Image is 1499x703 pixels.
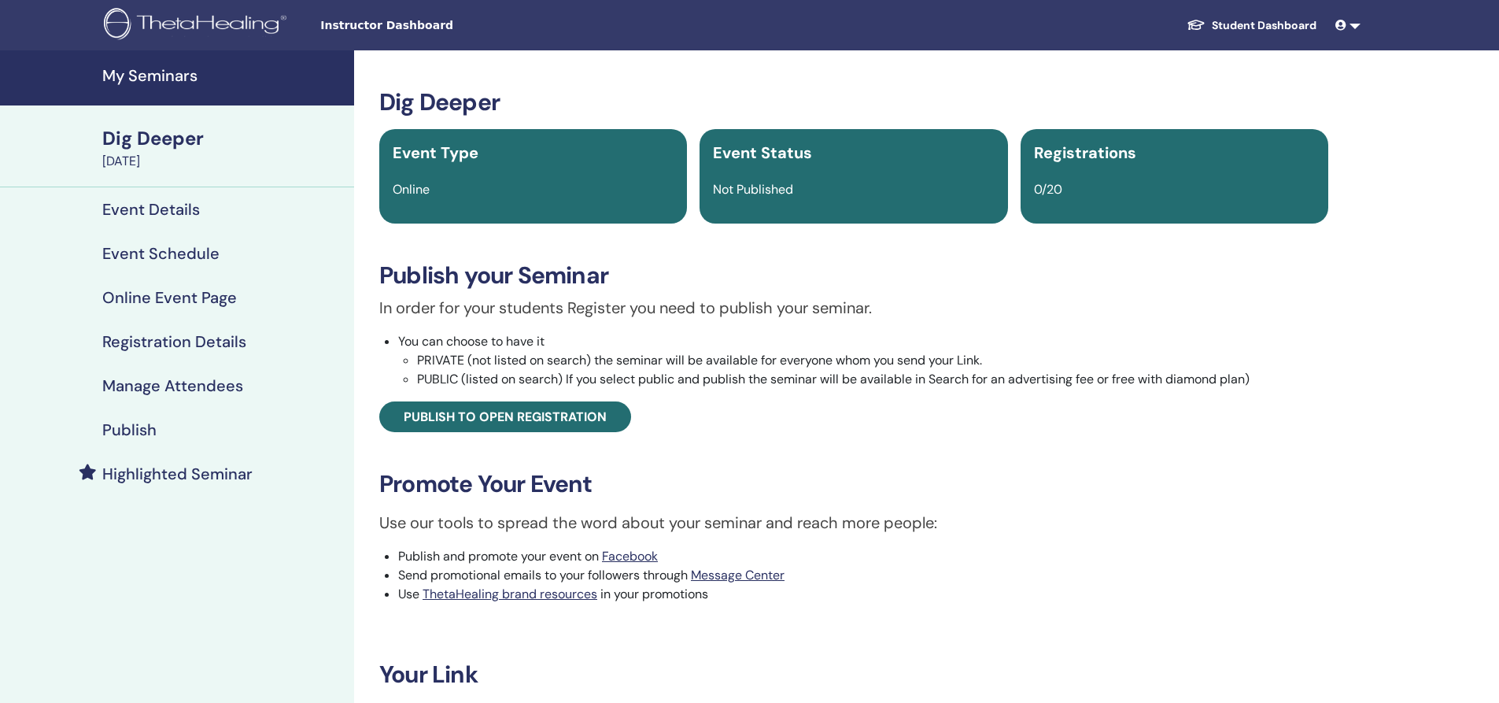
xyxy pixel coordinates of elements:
img: graduation-cap-white.svg [1187,18,1205,31]
li: PUBLIC (listed on search) If you select public and publish the seminar will be available in Searc... [417,370,1328,389]
h4: Event Details [102,200,200,219]
li: Send promotional emails to your followers through [398,566,1328,585]
img: logo.png [104,8,292,43]
h4: My Seminars [102,66,345,85]
a: Facebook [602,548,658,564]
p: In order for your students Register you need to publish your seminar. [379,296,1328,320]
a: Message Center [691,567,785,583]
span: Event Status [713,142,812,163]
h3: Publish your Seminar [379,261,1328,290]
span: Online [393,181,430,198]
h4: Highlighted Seminar [102,464,253,483]
li: Publish and promote your event on [398,547,1328,566]
li: You can choose to have it [398,332,1328,389]
span: 0/20 [1034,181,1062,198]
a: Student Dashboard [1174,11,1329,40]
h3: Promote Your Event [379,470,1328,498]
h4: Manage Attendees [102,376,243,395]
span: Registrations [1034,142,1136,163]
h3: Your Link [379,660,1328,689]
span: Event Type [393,142,478,163]
div: Dig Deeper [102,125,345,152]
p: Use our tools to spread the word about your seminar and reach more people: [379,511,1328,535]
h4: Event Schedule [102,244,220,263]
span: Instructor Dashboard [320,17,556,34]
div: [DATE] [102,152,345,171]
a: Publish to open registration [379,401,631,432]
a: ThetaHealing brand resources [423,586,597,602]
span: Publish to open registration [404,409,607,425]
li: PRIVATE (not listed on search) the seminar will be available for everyone whom you send your Link. [417,351,1328,370]
a: Dig Deeper[DATE] [93,125,354,171]
li: Use in your promotions [398,585,1328,604]
h4: Online Event Page [102,288,237,307]
h3: Dig Deeper [379,88,1328,117]
span: Not Published [713,181,793,198]
h4: Publish [102,420,157,439]
h4: Registration Details [102,332,246,351]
